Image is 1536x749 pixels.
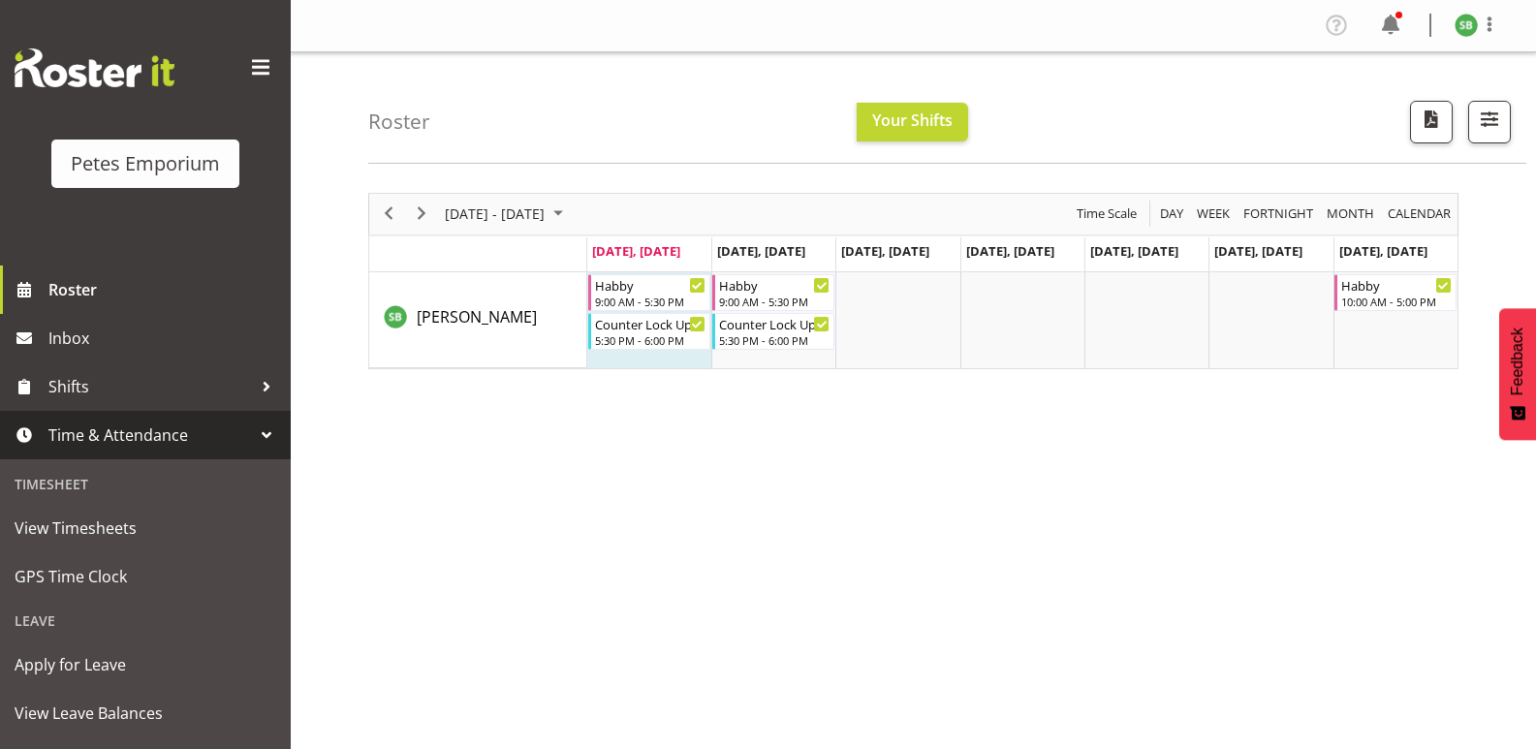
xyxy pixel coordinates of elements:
[443,202,547,226] span: [DATE] - [DATE]
[71,149,220,178] div: Petes Emporium
[376,202,402,226] button: Previous
[719,332,830,348] div: 5:30 PM - 6:00 PM
[48,372,252,401] span: Shifts
[966,242,1054,260] span: [DATE], [DATE]
[1334,274,1457,311] div: Stephanie Burdan"s event - Habby Begin From Sunday, August 24, 2025 at 10:00:00 AM GMT+12:00 Ends...
[5,552,286,601] a: GPS Time Clock
[719,294,830,309] div: 9:00 AM - 5:30 PM
[48,324,281,353] span: Inbox
[1386,202,1453,226] span: calendar
[48,275,281,304] span: Roster
[405,194,438,234] div: next period
[5,601,286,640] div: Leave
[5,504,286,552] a: View Timesheets
[712,313,834,350] div: Stephanie Burdan"s event - Counter Lock Up Begin From Tuesday, August 19, 2025 at 5:30:00 PM GMT+...
[372,194,405,234] div: previous period
[1195,202,1232,226] span: Week
[417,305,537,328] a: [PERSON_NAME]
[15,514,276,543] span: View Timesheets
[15,650,276,679] span: Apply for Leave
[872,109,953,131] span: Your Shifts
[438,194,575,234] div: August 18 - 24, 2025
[1341,275,1452,295] div: Habby
[719,275,830,295] div: Habby
[1385,202,1455,226] button: Month
[719,314,830,333] div: Counter Lock Up
[717,242,805,260] span: [DATE], [DATE]
[1157,202,1187,226] button: Timeline Day
[1158,202,1185,226] span: Day
[409,202,435,226] button: Next
[1075,202,1139,226] span: Time Scale
[1339,242,1427,260] span: [DATE], [DATE]
[1509,328,1526,395] span: Feedback
[5,464,286,504] div: Timesheet
[1468,101,1511,143] button: Filter Shifts
[417,306,537,328] span: [PERSON_NAME]
[368,193,1458,369] div: Timeline Week of August 18, 2025
[595,332,705,348] div: 5:30 PM - 6:00 PM
[1410,101,1453,143] button: Download a PDF of the roster according to the set date range.
[1214,242,1302,260] span: [DATE], [DATE]
[857,103,968,141] button: Your Shifts
[15,48,174,87] img: Rosterit website logo
[1325,202,1376,226] span: Month
[1455,14,1478,37] img: stephanie-burden9828.jpg
[1341,294,1452,309] div: 10:00 AM - 5:00 PM
[1499,308,1536,440] button: Feedback - Show survey
[15,562,276,591] span: GPS Time Clock
[588,313,710,350] div: Stephanie Burdan"s event - Counter Lock Up Begin From Monday, August 18, 2025 at 5:30:00 PM GMT+1...
[587,272,1458,368] table: Timeline Week of August 18, 2025
[592,242,680,260] span: [DATE], [DATE]
[48,421,252,450] span: Time & Attendance
[595,314,705,333] div: Counter Lock Up
[442,202,572,226] button: August 2025
[368,110,430,133] h4: Roster
[595,275,705,295] div: Habby
[1324,202,1378,226] button: Timeline Month
[1240,202,1317,226] button: Fortnight
[5,640,286,689] a: Apply for Leave
[1194,202,1234,226] button: Timeline Week
[588,274,710,311] div: Stephanie Burdan"s event - Habby Begin From Monday, August 18, 2025 at 9:00:00 AM GMT+12:00 Ends ...
[712,274,834,311] div: Stephanie Burdan"s event - Habby Begin From Tuesday, August 19, 2025 at 9:00:00 AM GMT+12:00 Ends...
[1090,242,1178,260] span: [DATE], [DATE]
[15,699,276,728] span: View Leave Balances
[1074,202,1141,226] button: Time Scale
[1241,202,1315,226] span: Fortnight
[5,689,286,737] a: View Leave Balances
[841,242,929,260] span: [DATE], [DATE]
[369,272,587,368] td: Stephanie Burdan resource
[595,294,705,309] div: 9:00 AM - 5:30 PM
